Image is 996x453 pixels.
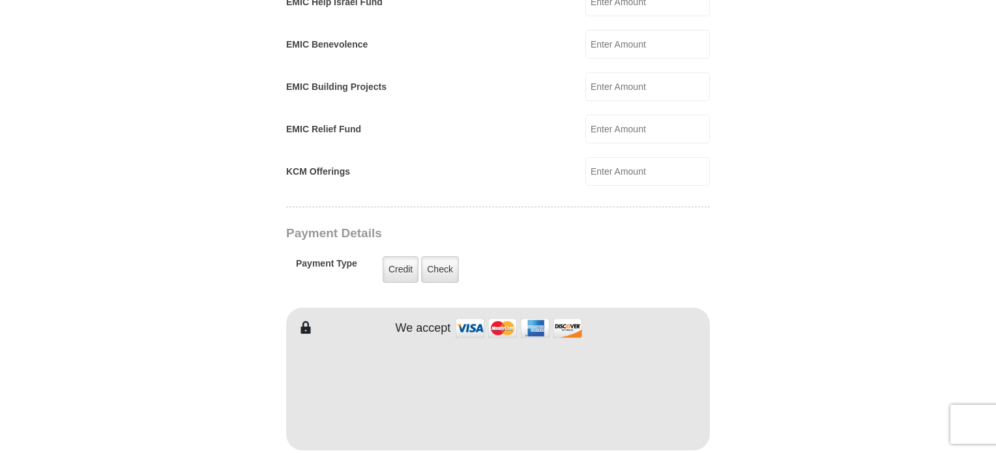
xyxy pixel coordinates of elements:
[585,30,710,59] input: Enter Amount
[585,72,710,101] input: Enter Amount
[454,314,584,342] img: credit cards accepted
[286,123,361,136] label: EMIC Relief Fund
[286,226,619,241] h3: Payment Details
[286,38,368,51] label: EMIC Benevolence
[585,157,710,186] input: Enter Amount
[585,115,710,143] input: Enter Amount
[421,256,459,283] label: Check
[296,258,357,276] h5: Payment Type
[396,321,451,336] h4: We accept
[286,165,350,179] label: KCM Offerings
[286,80,387,94] label: EMIC Building Projects
[383,256,418,283] label: Credit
